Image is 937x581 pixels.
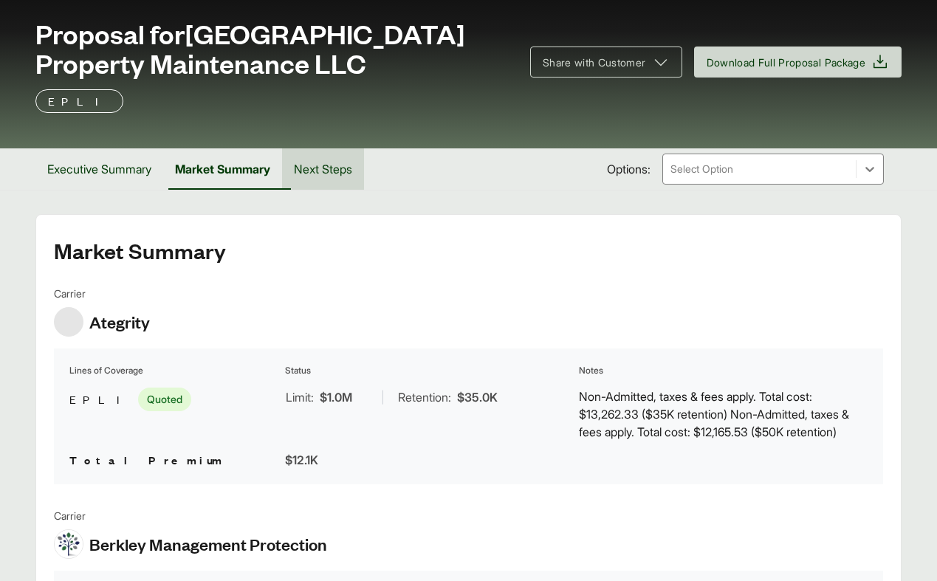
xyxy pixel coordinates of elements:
[89,533,327,555] span: Berkley Management Protection
[543,55,646,70] span: Share with Customer
[54,508,327,523] span: Carrier
[398,388,451,406] span: Retention:
[530,47,682,78] button: Share with Customer
[69,452,224,467] span: Total Premium
[707,55,866,70] span: Download Full Proposal Package
[284,363,574,378] th: Status
[138,388,191,411] span: Quoted
[89,311,150,333] span: Ategrity
[320,388,352,406] span: $1.0M
[54,286,150,301] span: Carrier
[579,388,868,441] p: Non-Admitted, taxes & fees apply. Total cost: $13,262.33 ($35K retention) Non-Admitted, taxes & f...
[48,92,111,110] p: EPLI
[54,238,883,262] h2: Market Summary
[457,388,498,406] span: $35.0K
[694,47,902,78] button: Download Full Proposal Package
[282,148,364,190] button: Next Steps
[35,18,512,78] span: Proposal for [GEOGRAPHIC_DATA] Property Maintenance LLC
[69,391,132,408] span: EPLI
[285,453,318,467] span: $12.1K
[55,530,83,558] img: Berkley Management Protection
[286,388,314,406] span: Limit:
[35,148,163,190] button: Executive Summary
[578,363,868,378] th: Notes
[607,160,651,178] span: Options:
[69,363,281,378] th: Lines of Coverage
[163,148,282,190] button: Market Summary
[381,390,385,405] span: |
